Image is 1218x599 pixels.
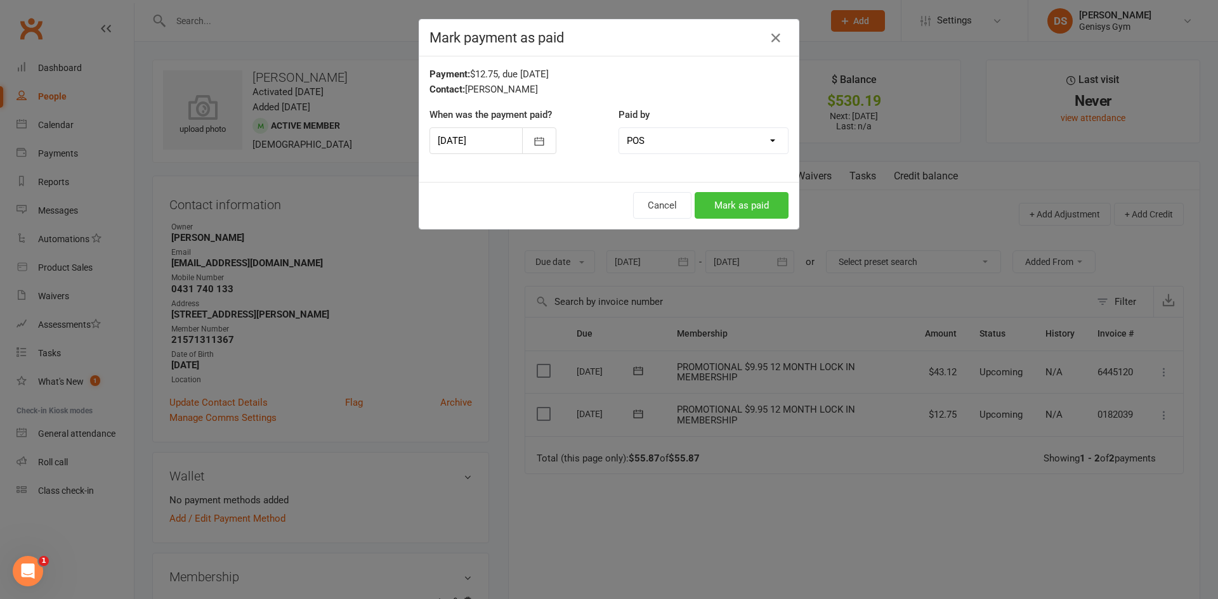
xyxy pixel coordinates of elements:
[766,28,786,48] button: Close
[13,556,43,586] iframe: Intercom live chat
[429,84,465,95] strong: Contact:
[429,107,552,122] label: When was the payment paid?
[39,556,49,566] span: 1
[633,192,691,219] button: Cancel
[429,67,789,82] div: $12.75, due [DATE]
[429,82,789,97] div: [PERSON_NAME]
[619,107,650,122] label: Paid by
[695,192,789,219] button: Mark as paid
[429,68,470,80] strong: Payment:
[429,30,789,46] h4: Mark payment as paid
